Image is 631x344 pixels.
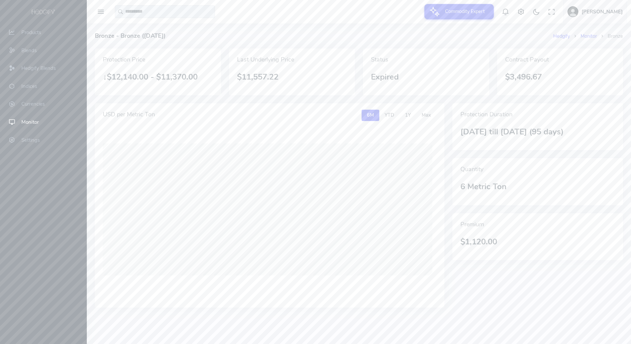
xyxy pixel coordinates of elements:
[422,112,431,118] span: Max
[460,235,615,248] h3: $186.67 premium per unit
[21,83,37,90] span: Indices
[597,33,623,40] li: Bronze
[501,56,619,63] h4: Contract Payout
[21,137,40,143] span: Settings
[367,112,374,118] span: 6M
[460,125,615,138] h3: [DATE] till [DATE] (95 days)
[424,8,494,15] a: Commodity Expert
[568,6,578,17] img: user-image
[21,29,41,36] span: Products
[237,71,347,83] h3: $11,557.22
[233,56,351,63] h4: Last Underlying Price
[103,71,213,83] h3: $12,140.00 - $11,370.00
[30,9,56,16] img: logo
[103,72,107,82] span: ↓
[456,166,619,173] h4: Quantity
[21,65,56,72] span: Hedgify Blends
[371,71,481,83] h3: Expired
[456,111,619,118] h4: Protection Duration
[456,221,619,228] h4: Premium
[103,111,155,118] h4: USD per Metric Ton
[367,56,485,63] h4: Status
[460,180,615,193] h3: 6 Metric Ton
[441,4,489,19] span: Commodity Expert
[582,9,623,14] h5: [PERSON_NAME]
[99,56,217,63] h4: Protection Price
[424,4,494,19] button: Commodity Expert
[553,33,570,39] a: Hedgify
[505,71,615,83] h3: $3,496.67
[581,33,597,39] a: Monitor
[21,119,39,125] span: Monitor
[405,112,411,118] span: 1Y
[21,47,37,54] span: Blends
[95,23,553,48] h4: Bronze - Bronze ([DATE])
[21,101,45,107] span: Currencies
[385,112,394,118] span: YTD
